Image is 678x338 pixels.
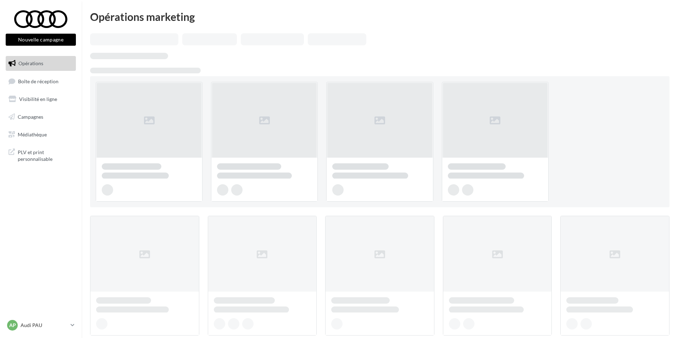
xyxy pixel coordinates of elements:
span: AP [9,322,16,329]
div: Opérations marketing [90,11,669,22]
a: Médiathèque [4,127,77,142]
a: Boîte de réception [4,74,77,89]
span: Opérations [18,60,43,66]
span: Boîte de réception [18,78,59,84]
span: Visibilité en ligne [19,96,57,102]
a: Campagnes [4,109,77,124]
a: Opérations [4,56,77,71]
a: Visibilité en ligne [4,92,77,107]
span: PLV et print personnalisable [18,147,73,163]
a: PLV et print personnalisable [4,145,77,165]
p: Audi PAU [21,322,68,329]
span: Campagnes [18,114,43,120]
button: Nouvelle campagne [6,34,76,46]
span: Médiathèque [18,131,47,137]
a: AP Audi PAU [6,319,76,332]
